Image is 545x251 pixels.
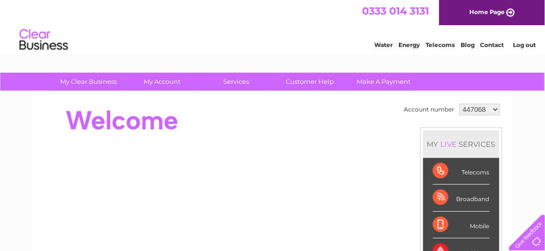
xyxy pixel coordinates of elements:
[44,5,502,47] div: Clear Business is a trading name of Verastar Limited (registered in [GEOGRAPHIC_DATA] No. 3667643...
[433,212,490,238] div: Mobile
[362,5,429,17] a: 0333 014 3131
[270,73,350,91] a: Customer Help
[480,41,504,48] a: Contact
[423,130,499,158] div: MY SERVICES
[461,41,475,48] a: Blog
[513,41,536,48] a: Log out
[433,185,490,211] div: Broadband
[433,158,490,185] div: Telecoms
[49,73,129,91] a: My Clear Business
[398,41,420,48] a: Energy
[196,73,276,91] a: Services
[19,25,68,55] img: logo.png
[122,73,202,91] a: My Account
[344,73,424,91] a: Make A Payment
[402,101,457,118] td: Account number
[426,41,455,48] a: Telecoms
[374,41,393,48] a: Water
[439,140,459,149] div: LIVE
